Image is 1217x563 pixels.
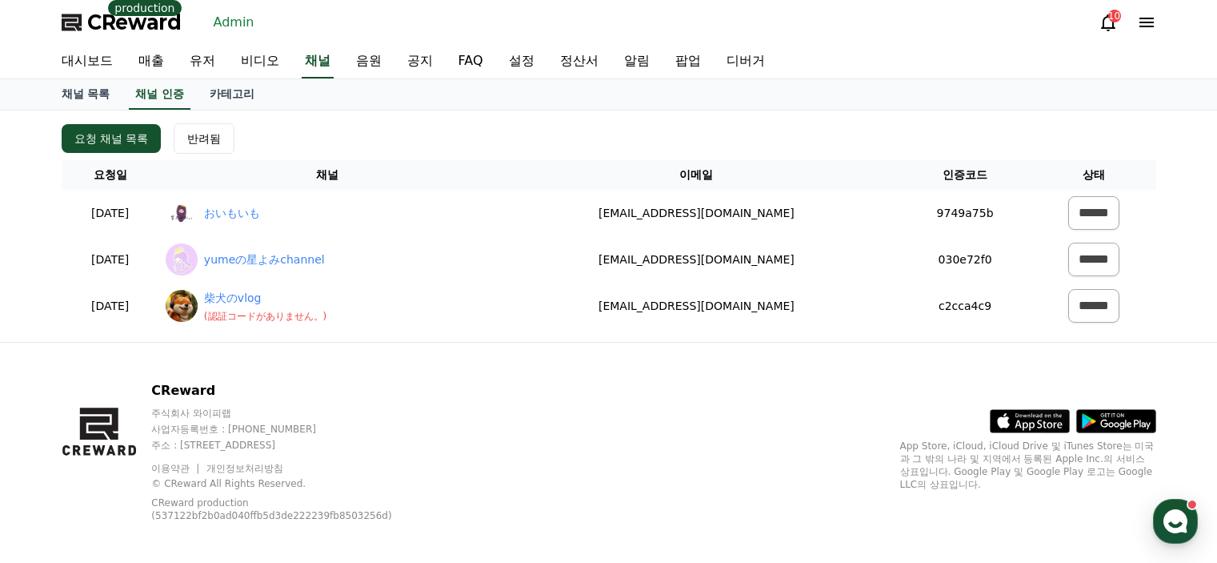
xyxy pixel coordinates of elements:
a: おいもいも [204,205,260,222]
td: c2cca4c9 [898,283,1032,329]
a: 알림 [611,45,663,78]
th: 채널 [159,160,495,190]
a: 매출 [126,45,177,78]
a: 柴犬のvlog [204,290,326,307]
a: CReward [62,10,182,35]
p: [DATE] [68,205,153,222]
a: 유저 [177,45,228,78]
td: 9749a75b [898,190,1032,236]
a: 팝업 [663,45,714,78]
td: [EMAIL_ADDRESS][DOMAIN_NAME] [495,283,899,329]
p: 사업자등록번호 : [PHONE_NUMBER] [151,423,432,436]
a: Admin [207,10,261,35]
a: FAQ [446,45,496,78]
img: yumeの星よみchannel [166,243,198,275]
a: 대시보드 [49,45,126,78]
a: 음원 [343,45,394,78]
th: 요청일 [62,160,159,190]
p: [DATE] [68,298,153,315]
p: 주소 : [STREET_ADDRESS] [151,439,432,452]
a: 공지 [394,45,446,78]
th: 인증코드 [898,160,1032,190]
td: 030e72f0 [898,236,1032,283]
a: 정산서 [547,45,611,78]
td: [EMAIL_ADDRESS][DOMAIN_NAME] [495,190,899,236]
a: 비디오 [228,45,292,78]
a: 개인정보처리방침 [206,463,283,474]
a: yumeの星よみchannel [204,251,325,268]
p: App Store, iCloud, iCloud Drive 및 iTunes Store는 미국과 그 밖의 나라 및 지역에서 등록된 Apple Inc.의 서비스 상표입니다. Goo... [900,440,1156,491]
p: [DATE] [68,251,153,268]
p: CReward [151,381,432,400]
div: 반려됨 [187,131,221,147]
a: 채널 목록 [49,79,123,110]
td: [EMAIL_ADDRESS][DOMAIN_NAME] [495,236,899,283]
a: 카테고리 [197,79,267,110]
a: 채널 인증 [129,79,190,110]
img: 柴犬のvlog [166,290,198,322]
button: 반려됨 [174,123,234,154]
a: 설정 [496,45,547,78]
th: 상태 [1032,160,1156,190]
p: 주식회사 와이피랩 [151,407,432,420]
span: CReward [87,10,182,35]
th: 이메일 [495,160,899,190]
p: ( 認証コードがありません。 ) [204,310,326,323]
a: 디버거 [714,45,778,78]
a: 채널 [302,45,334,78]
div: 요청 채널 목록 [74,131,149,147]
p: © CReward All Rights Reserved. [151,477,432,490]
a: 이용약관 [151,463,202,474]
p: CReward production (537122bf2b0ad040ffb5d3de222239fb8503256d) [151,497,407,522]
div: 10 [1108,10,1121,22]
button: 요청 채널 목록 [62,124,162,153]
a: 10 [1099,13,1118,32]
img: おいもいも [166,197,198,229]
